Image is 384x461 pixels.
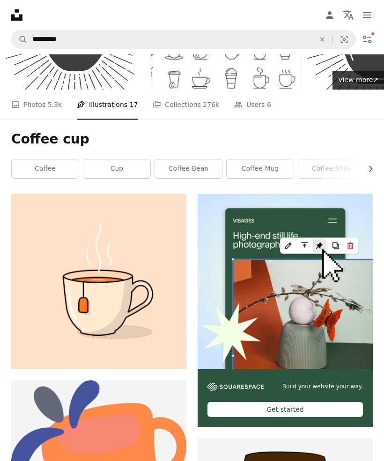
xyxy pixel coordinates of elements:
[11,194,186,369] img: A cup of coffee with steam coming out of it
[11,9,22,21] a: Home — Unsplash
[198,194,373,427] a: Build your website your way.Get started
[11,277,186,286] a: A cup of coffee with steam coming out of it
[362,159,373,178] button: scroll list to the right
[282,383,363,391] span: Build your website your way.
[11,131,373,148] h1: Coffee cup
[338,76,378,83] span: View more ↗
[234,90,271,120] a: Users 6
[333,30,355,48] button: Visual search
[12,159,79,178] a: coffee
[153,90,219,120] a: Collections 276k
[312,30,332,48] button: Clear
[298,159,365,178] a: coffee shop
[155,159,222,178] a: coffee bean
[320,6,339,24] a: Log in / Sign up
[11,447,186,456] a: A cup with a spoon sticking out of it
[12,30,28,48] button: Search Unsplash
[227,159,294,178] a: coffee mug
[198,194,373,369] img: file-1723602894256-972c108553a7image
[11,30,356,49] form: Find visuals sitewide
[11,90,62,120] a: Photos 5.3k
[358,6,377,24] button: Menu
[207,383,264,391] img: file-1606177908946-d1eed1cbe4f5image
[48,99,62,110] span: 5.3k
[339,6,358,24] button: Language
[207,402,363,417] div: Get started
[267,99,271,110] span: 6
[83,159,150,178] a: cup
[332,71,384,90] a: View more↗
[358,30,377,49] button: Filters
[203,99,219,110] span: 276k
